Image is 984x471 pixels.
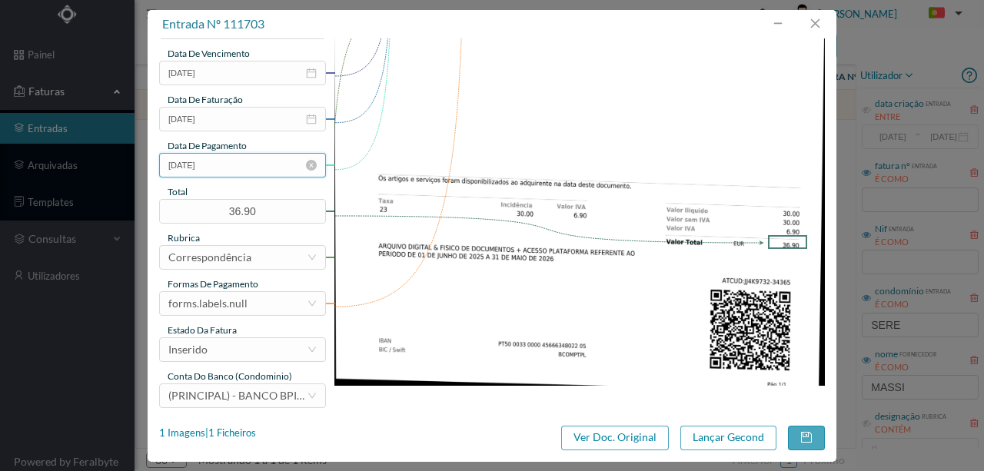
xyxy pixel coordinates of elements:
span: data de vencimento [168,48,250,59]
span: estado da fatura [168,324,237,336]
i: icon: calendar [306,68,317,78]
div: forms.labels.null [168,292,248,315]
i: icon: down [307,299,317,308]
span: data de faturação [168,94,243,105]
button: PT [916,2,969,26]
span: rubrica [168,232,200,244]
i: icon: close-circle [306,160,317,171]
button: Ver Doc. Original [561,426,669,450]
div: Inserido [168,338,208,361]
div: 1 Imagens | 1 Ficheiros [159,426,256,441]
span: entrada nº 111703 [162,16,264,31]
span: (PRINCIPAL) - BANCO BPI, [GEOGRAPHIC_DATA] ([FINANCIAL_ID]) [168,389,500,402]
i: icon: down [307,391,317,400]
i: icon: down [307,253,317,262]
span: Formas de Pagamento [168,278,258,290]
button: Lançar Gecond [680,426,776,450]
i: icon: calendar [306,114,317,124]
span: data de pagamento [168,140,247,151]
span: total [168,186,188,197]
div: Correspondência [168,246,251,269]
i: icon: down [307,345,317,354]
span: conta do banco (condominio) [168,370,292,382]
